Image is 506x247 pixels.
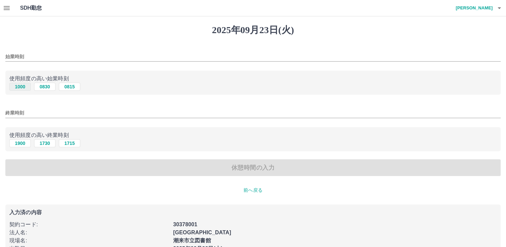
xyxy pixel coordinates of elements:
p: 使用頻度の高い始業時刻 [9,75,497,83]
p: 現場名 : [9,237,169,245]
b: [GEOGRAPHIC_DATA] [173,230,231,235]
p: 前へ戻る [5,187,501,194]
p: 入力済の内容 [9,210,497,215]
button: 0830 [34,83,56,91]
button: 1730 [34,139,56,147]
p: 使用頻度の高い終業時刻 [9,131,497,139]
p: 法人名 : [9,229,169,237]
h1: 2025年09月23日(火) [5,24,501,36]
b: 潮来市立図書館 [173,238,211,243]
p: 契約コード : [9,221,169,229]
button: 1715 [59,139,80,147]
button: 1900 [9,139,31,147]
button: 0815 [59,83,80,91]
b: 30378001 [173,222,197,227]
button: 1000 [9,83,31,91]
